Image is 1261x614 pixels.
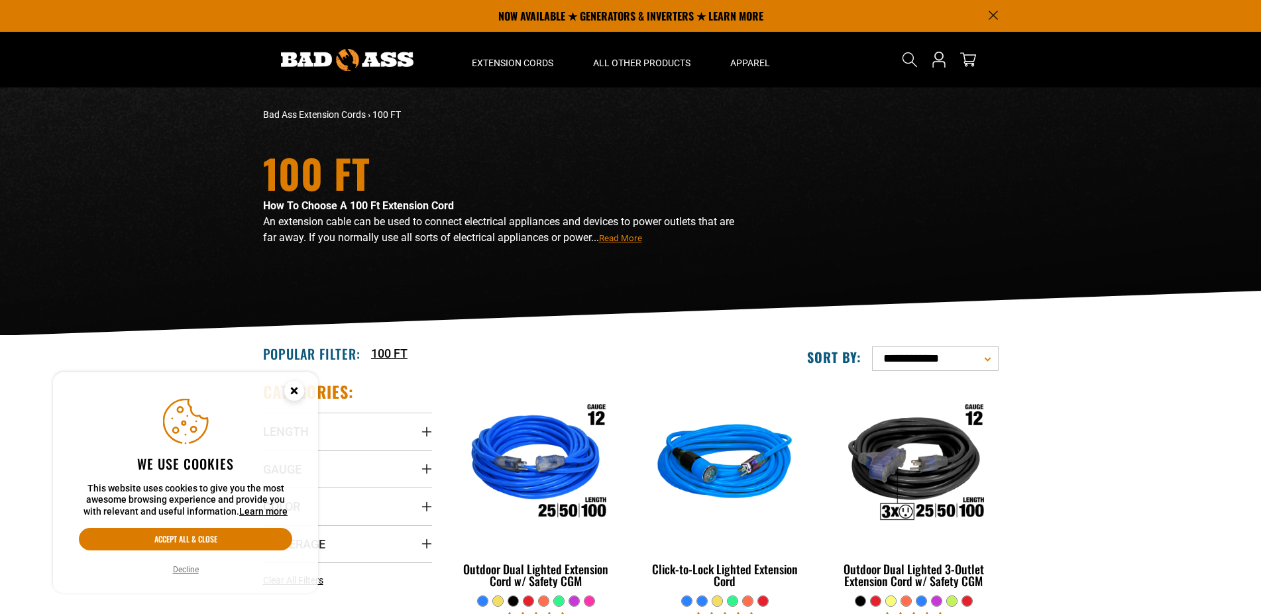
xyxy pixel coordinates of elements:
span: 100 FT [372,109,401,120]
h2: We use cookies [79,455,292,472]
span: Read More [599,233,642,243]
img: Outdoor Dual Lighted 3-Outlet Extension Cord w/ Safety CGM [830,388,997,540]
button: Accept all & close [79,528,292,550]
label: Sort by: [807,348,861,366]
summary: Search [899,49,920,70]
summary: Amperage [263,525,432,562]
span: All Other Products [593,57,690,69]
summary: All Other Products [573,32,710,87]
p: An extension cable can be used to connect electrical appliances and devices to power outlets that... [263,214,747,246]
summary: Apparel [710,32,790,87]
button: Decline [169,563,203,576]
span: Apparel [730,57,770,69]
summary: Gauge [263,450,432,487]
summary: Color [263,487,432,525]
strong: How To Choose A 100 Ft Extension Cord [263,199,454,212]
summary: Length [263,413,432,450]
nav: breadcrumbs [263,108,747,122]
a: Outdoor Dual Lighted 3-Outlet Extension Cord w/ Safety CGM Outdoor Dual Lighted 3-Outlet Extensio... [829,382,998,595]
span: › [368,109,370,120]
div: Outdoor Dual Lighted 3-Outlet Extension Cord w/ Safety CGM [829,563,998,587]
aside: Cookie Consent [53,372,318,593]
img: Outdoor Dual Lighted Extension Cord w/ Safety CGM [453,388,620,540]
summary: Extension Cords [452,32,573,87]
a: blue Click-to-Lock Lighted Extension Cord [640,382,809,595]
img: blue [641,388,808,540]
a: Bad Ass Extension Cords [263,109,366,120]
h1: 100 FT [263,153,747,193]
img: Bad Ass Extension Cords [281,49,413,71]
h2: Popular Filter: [263,345,360,362]
div: Click-to-Lock Lighted Extension Cord [640,563,809,587]
a: Outdoor Dual Lighted Extension Cord w/ Safety CGM Outdoor Dual Lighted Extension Cord w/ Safety CGM [452,382,621,595]
p: This website uses cookies to give you the most awesome browsing experience and provide you with r... [79,483,292,518]
a: Learn more [239,506,288,517]
a: 100 FT [371,344,408,362]
div: Outdoor Dual Lighted Extension Cord w/ Safety CGM [452,563,621,587]
span: Extension Cords [472,57,553,69]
